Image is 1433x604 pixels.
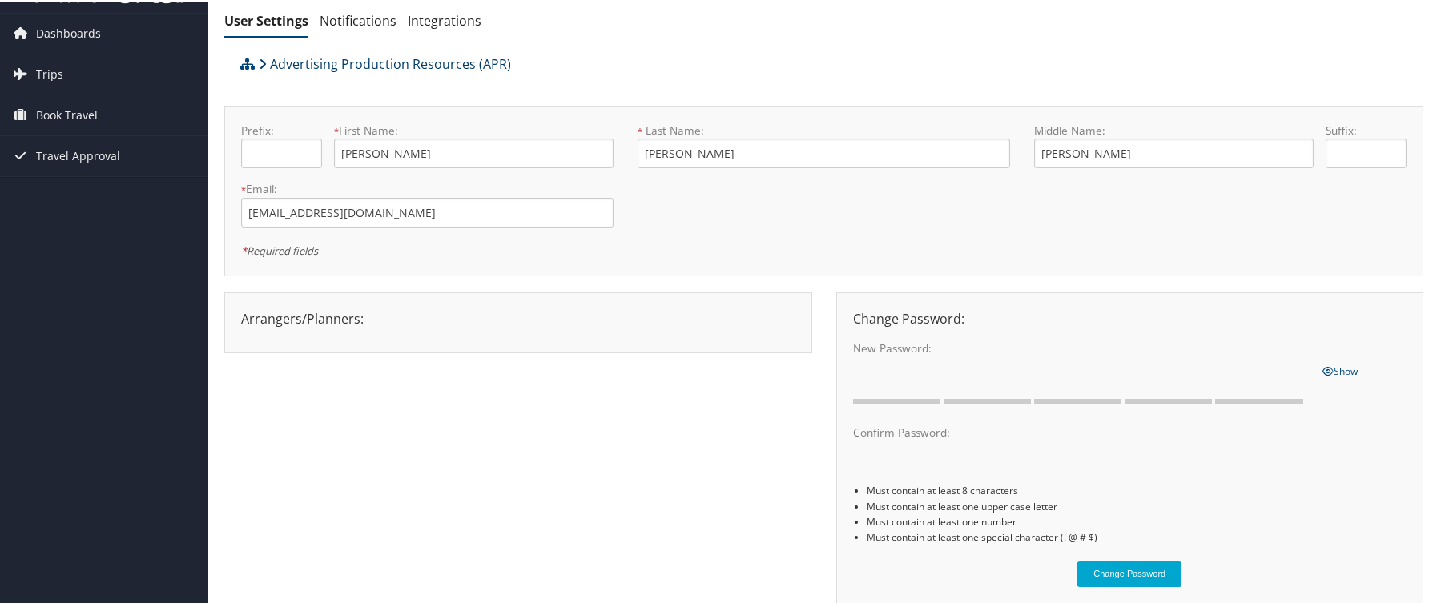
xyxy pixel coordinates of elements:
[408,10,481,28] a: Integrations
[334,121,614,137] label: First Name:
[259,46,511,79] a: Advertising Production Resources (APR)
[853,339,1310,355] label: New Password:
[1034,121,1314,137] label: Middle Name:
[36,94,98,134] span: Book Travel
[1077,559,1181,586] button: Change Password
[867,513,1407,528] li: Must contain at least one number
[320,10,396,28] a: Notifications
[867,481,1407,497] li: Must contain at least 8 characters
[841,308,1419,327] div: Change Password:
[867,497,1407,513] li: Must contain at least one upper case letter
[241,121,322,137] label: Prefix:
[1326,121,1407,137] label: Suffix:
[224,10,308,28] a: User Settings
[241,179,614,195] label: Email:
[241,242,318,256] em: Required fields
[1322,363,1358,376] span: Show
[36,12,101,52] span: Dashboards
[229,308,807,327] div: Arrangers/Planners:
[1322,360,1358,377] a: Show
[638,121,1010,137] label: Last Name:
[853,423,1310,439] label: Confirm Password:
[867,528,1407,543] li: Must contain at least one special character (! @ # $)
[36,135,120,175] span: Travel Approval
[36,53,63,93] span: Trips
